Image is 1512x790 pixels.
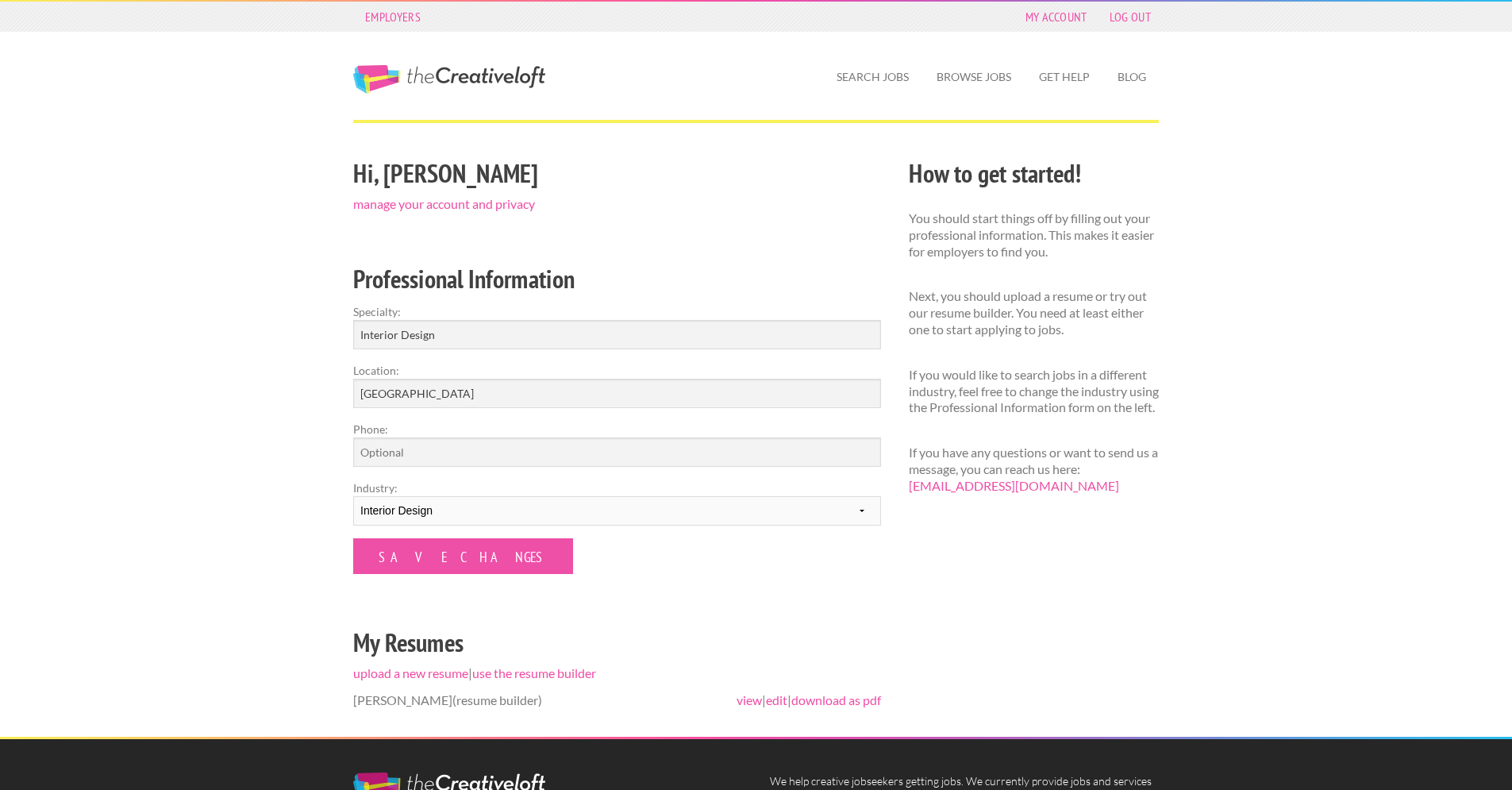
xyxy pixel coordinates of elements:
[909,288,1159,337] p: Next, you should upload a resume or try out our resume builder. You need at least either one to s...
[353,538,573,574] input: Save Changes
[909,156,1159,191] h2: How to get started!
[1102,6,1159,28] a: Log Out
[1026,59,1102,95] a: Get Help
[737,692,762,707] a: view
[353,65,545,94] a: The Creative Loft
[353,156,881,191] h2: Hi, [PERSON_NAME]
[909,210,1159,260] p: You should start things off by filling out your professional information. This makes it easier fo...
[353,421,881,437] label: Phone:
[472,665,596,680] a: use the resume builder
[353,680,881,722] li: [PERSON_NAME]
[357,6,429,28] a: Employers
[1018,6,1095,28] a: My Account
[924,59,1024,95] a: Browse Jobs
[766,692,787,707] a: edit
[824,59,921,95] a: Search Jobs
[353,196,535,211] a: manage your account and privacy
[353,480,881,496] label: Industry:
[353,303,881,320] label: Specialty:
[909,478,1119,493] a: [EMAIL_ADDRESS][DOMAIN_NAME]
[909,445,1159,494] p: If you have any questions or want to send us a message, you can reach us here:
[353,261,881,297] h2: Professional Information
[353,362,881,379] label: Location:
[353,379,881,408] input: e.g. New York, NY
[353,625,881,661] h2: My Resumes
[909,367,1159,416] p: If you would like to search jobs in a different industry, feel free to change the industry using ...
[791,692,881,707] a: download as pdf
[353,437,881,467] input: Optional
[1105,59,1159,95] a: Blog
[737,692,881,709] span: | |
[452,692,542,707] span: (resume builder)
[353,665,468,680] a: upload a new resume
[340,153,895,737] div: |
